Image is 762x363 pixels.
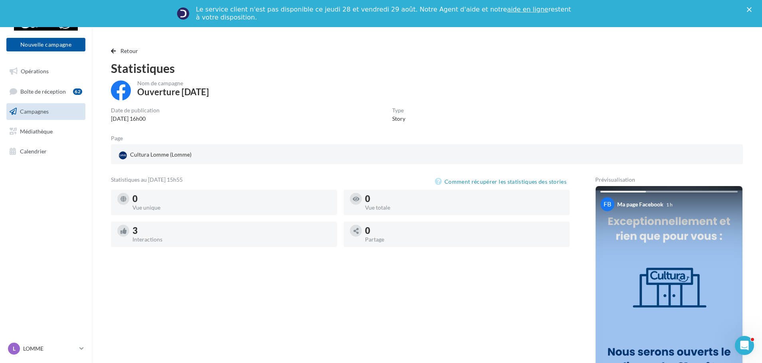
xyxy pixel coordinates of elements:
[111,135,129,141] div: Page
[392,115,405,123] div: Story
[23,345,76,353] p: LOMME
[21,68,49,75] span: Opérations
[5,143,87,160] a: Calendrier
[132,237,331,242] div: Interactions
[137,80,209,86] div: Nom de campagne
[20,108,49,115] span: Campagnes
[73,88,82,95] div: 62
[365,226,563,235] div: 0
[111,46,142,56] button: Retour
[132,226,331,235] div: 3
[5,63,87,80] a: Opérations
[666,201,673,208] div: 1 h
[20,128,53,135] span: Médiathèque
[5,103,87,120] a: Campagnes
[6,341,85,356] a: L LOMME
[392,108,405,113] div: Type
[365,194,563,203] div: 0
[117,149,193,161] div: Cultura Lomme (Lomme)
[117,149,324,161] a: Cultura Lomme (Lomme)
[747,7,755,12] div: Fermer
[507,6,548,13] a: aide en ligne
[111,108,160,113] div: Date de publication
[6,38,85,51] button: Nouvelle campagne
[120,47,138,54] span: Retour
[13,345,16,353] span: L
[111,62,743,74] div: Statistiques
[5,123,87,140] a: Médiathèque
[111,177,435,186] div: Statistiques au [DATE] 15h55
[177,7,190,20] img: Profile image for Service-Client
[365,205,563,210] div: Vue totale
[20,147,47,154] span: Calendrier
[595,177,743,182] div: Prévisualisation
[435,177,570,186] button: Comment récupérer les statistiques des stories
[365,237,563,242] div: Partage
[137,88,209,96] div: Ouverture [DATE]
[735,336,754,355] iframe: Intercom live chat
[196,6,572,22] div: Le service client n'est pas disponible ce jeudi 28 et vendredi 29 août. Notre Agent d'aide et not...
[111,115,160,123] div: [DATE] 16h00
[132,194,331,203] div: 0
[600,197,614,211] div: FB
[617,200,663,208] div: Ma page Facebook
[132,205,331,210] div: Vue unique
[20,88,66,94] span: Boîte de réception
[5,83,87,100] a: Boîte de réception62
